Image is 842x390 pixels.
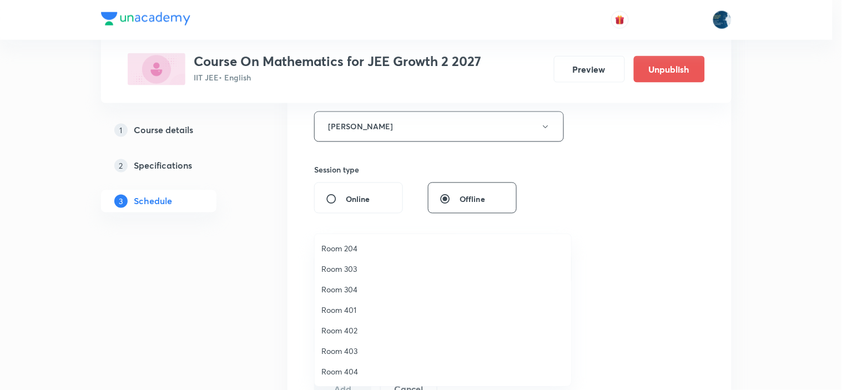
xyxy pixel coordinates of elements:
[321,242,564,254] span: Room 204
[321,304,564,316] span: Room 401
[321,283,564,295] span: Room 304
[321,366,564,377] span: Room 404
[321,263,564,275] span: Room 303
[321,325,564,336] span: Room 402
[321,345,564,357] span: Room 403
